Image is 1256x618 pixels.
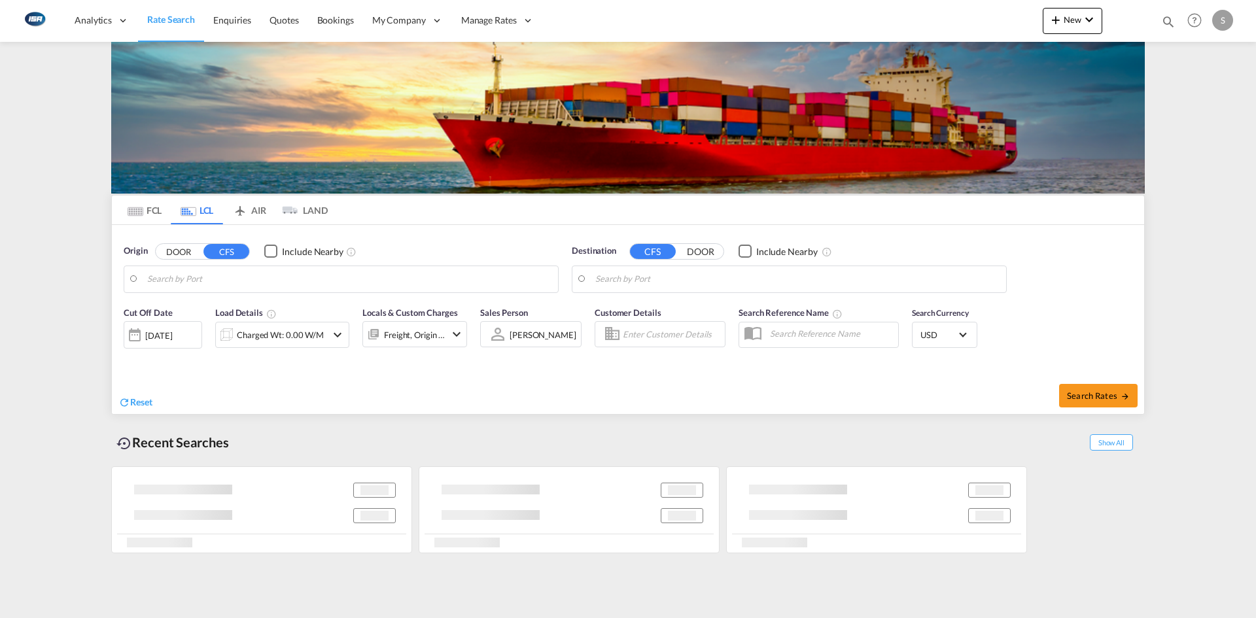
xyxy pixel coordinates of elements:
[346,247,357,257] md-icon: Unchecked: Ignores neighbouring ports when fetching rates.Checked : Includes neighbouring ports w...
[124,245,147,258] span: Origin
[1161,14,1176,34] div: icon-magnify
[1090,434,1133,451] span: Show All
[739,307,843,318] span: Search Reference Name
[595,269,1000,289] input: Search by Port
[739,245,818,258] md-checkbox: Checkbox No Ink
[510,330,576,340] div: [PERSON_NAME]
[1183,9,1206,31] span: Help
[282,245,343,258] div: Include Nearby
[112,225,1144,414] div: Origin DOOR CFS Checkbox No InkUnchecked: Ignores neighbouring ports when fetching rates.Checked ...
[480,307,528,318] span: Sales Person
[330,327,345,343] md-icon: icon-chevron-down
[124,321,202,349] div: [DATE]
[508,325,578,344] md-select: Sales Person: Sofie Schumacher
[232,203,248,213] md-icon: icon-airplane
[145,330,172,341] div: [DATE]
[118,396,130,408] md-icon: icon-refresh
[920,329,957,341] span: USD
[822,247,832,257] md-icon: Unchecked: Ignores neighbouring ports when fetching rates.Checked : Includes neighbouring ports w...
[1067,390,1130,401] span: Search Rates
[1161,14,1176,29] md-icon: icon-magnify
[264,245,343,258] md-checkbox: Checkbox No Ink
[171,196,223,224] md-tab-item: LCL
[1183,9,1212,33] div: Help
[384,326,445,344] div: Freight Origin Destination
[213,14,251,26] span: Enquiries
[275,196,328,224] md-tab-item: LAND
[832,309,843,319] md-icon: Your search will be saved by the below given name
[111,42,1145,194] img: LCL+%26+FCL+BACKGROUND.png
[595,307,661,318] span: Customer Details
[1121,392,1130,401] md-icon: icon-arrow-right
[756,245,818,258] div: Include Nearby
[147,269,551,289] input: Search by Port
[75,14,112,27] span: Analytics
[317,14,354,26] span: Bookings
[763,324,898,343] input: Search Reference Name
[203,244,249,259] button: CFS
[1081,12,1097,27] md-icon: icon-chevron-down
[20,6,49,35] img: 1aa151c0c08011ec8d6f413816f9a227.png
[237,326,324,344] div: Charged Wt: 0.00 W/M
[623,324,721,344] input: Enter Customer Details
[362,321,467,347] div: Freight Origin Destinationicon-chevron-down
[919,325,970,344] md-select: Select Currency: $ USDUnited States Dollar
[124,307,173,318] span: Cut Off Date
[118,396,152,410] div: icon-refreshReset
[116,436,132,451] md-icon: icon-backup-restore
[1059,384,1138,407] button: Search Ratesicon-arrow-right
[147,14,195,25] span: Rate Search
[912,308,969,318] span: Search Currency
[1212,10,1233,31] div: S
[678,244,724,259] button: DOOR
[130,396,152,407] span: Reset
[270,14,298,26] span: Quotes
[572,245,616,258] span: Destination
[266,309,277,319] md-icon: Chargeable Weight
[461,14,517,27] span: Manage Rates
[124,347,133,365] md-datepicker: Select
[362,307,458,318] span: Locals & Custom Charges
[223,196,275,224] md-tab-item: AIR
[449,326,464,342] md-icon: icon-chevron-down
[372,14,426,27] span: My Company
[111,428,234,457] div: Recent Searches
[156,244,201,259] button: DOOR
[215,307,277,318] span: Load Details
[215,322,349,348] div: Charged Wt: 0.00 W/Micon-chevron-down
[1048,12,1064,27] md-icon: icon-plus 400-fg
[1043,8,1102,34] button: icon-plus 400-fgNewicon-chevron-down
[1048,14,1097,25] span: New
[118,196,171,224] md-tab-item: FCL
[118,196,328,224] md-pagination-wrapper: Use the left and right arrow keys to navigate between tabs
[630,244,676,259] button: CFS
